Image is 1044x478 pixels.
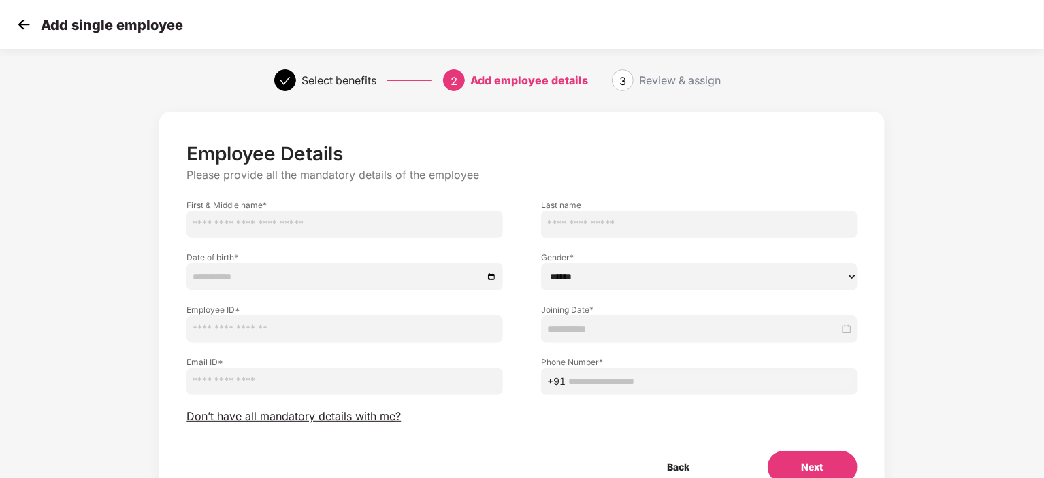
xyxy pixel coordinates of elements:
p: Employee Details [186,142,857,165]
div: Add employee details [470,69,588,91]
label: Date of birth [186,252,503,263]
div: Review & assign [639,69,721,91]
img: svg+xml;base64,PHN2ZyB4bWxucz0iaHR0cDovL3d3dy53My5vcmcvMjAwMC9zdmciIHdpZHRoPSIzMCIgaGVpZ2h0PSIzMC... [14,14,34,35]
span: Don’t have all mandatory details with me? [186,409,401,424]
p: Please provide all the mandatory details of the employee [186,168,857,182]
span: 2 [451,74,457,88]
label: First & Middle name [186,199,503,211]
label: Last name [541,199,858,211]
label: Employee ID [186,304,503,315]
label: Joining Date [541,304,858,315]
p: Add single employee [41,17,183,33]
div: Select benefits [301,69,376,91]
label: Phone Number [541,356,858,368]
span: check [280,75,291,86]
span: +91 [547,374,566,389]
label: Gender [541,252,858,263]
label: Email ID [186,356,503,368]
span: 3 [619,74,626,88]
